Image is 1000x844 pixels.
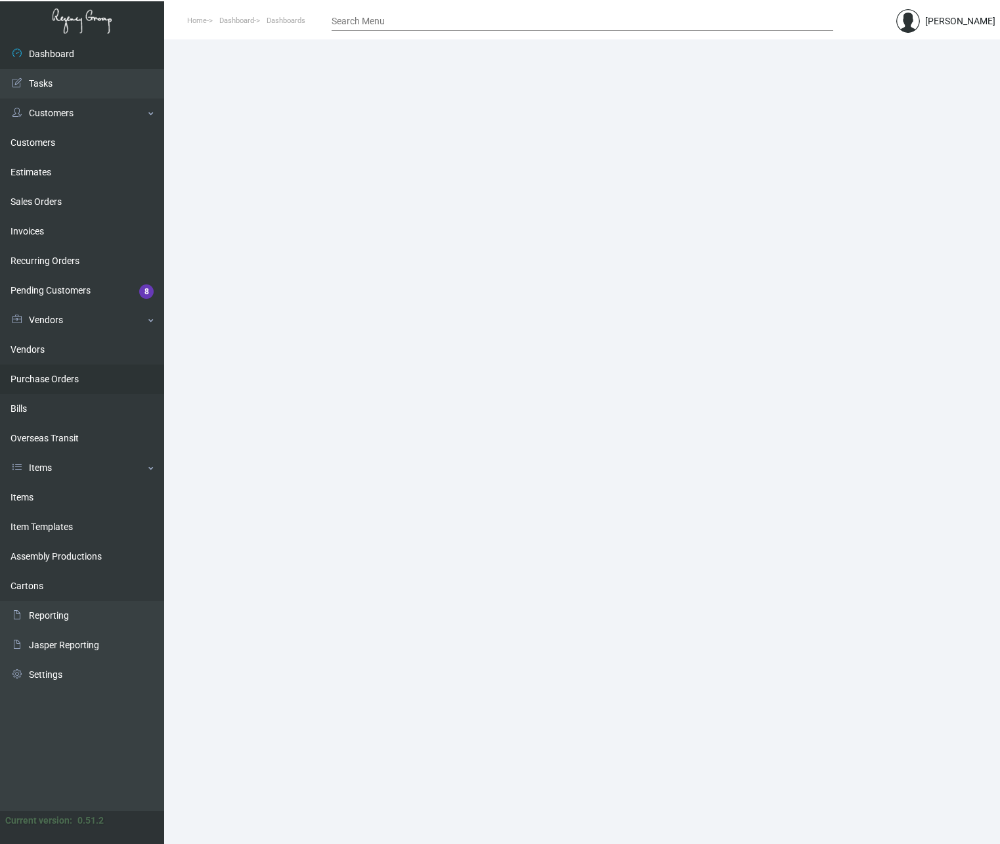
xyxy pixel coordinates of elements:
span: Dashboard [219,16,254,25]
div: 0.51.2 [77,814,104,828]
span: Dashboards [267,16,305,25]
div: [PERSON_NAME] [925,14,995,28]
div: Current version: [5,814,72,828]
img: admin@bootstrapmaster.com [896,9,920,33]
span: Home [187,16,207,25]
